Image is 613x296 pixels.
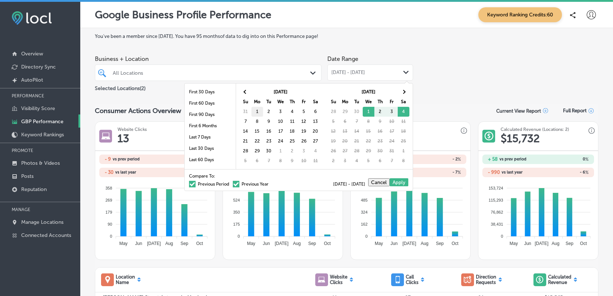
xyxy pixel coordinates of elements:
[189,182,229,186] label: Previous Period
[298,146,310,156] td: 3
[339,97,351,107] th: Mo
[363,97,374,107] th: We
[339,126,351,136] td: 13
[185,109,236,120] li: First 90 Days
[374,107,386,117] td: 2
[452,241,459,246] tspan: Oct
[105,198,112,202] tspan: 269
[21,132,64,138] p: Keyword Rankings
[328,126,339,136] td: 12
[333,182,368,186] span: [DATE] - [DATE]
[21,118,63,125] p: GBP Performance
[351,156,363,166] td: 4
[286,156,298,166] td: 9
[117,127,147,132] h3: Website Clicks
[501,234,503,238] tspan: 0
[275,146,286,156] td: 1
[119,241,128,246] tspan: May
[105,170,113,175] h2: - 30
[185,165,236,177] li: Last 90 Days
[391,241,398,246] tspan: Jun
[328,136,339,146] td: 19
[328,156,339,166] td: 2
[155,157,205,162] h2: - 41
[363,107,374,117] td: 1
[339,107,351,117] td: 29
[310,156,321,166] td: 11
[95,107,181,115] span: Consumer Actions Overview
[185,98,236,109] li: First 60 Days
[458,157,461,162] span: %
[363,136,374,146] td: 22
[181,241,189,246] tspan: Sep
[275,241,289,246] tspan: [DATE]
[351,117,363,126] td: 7
[117,132,129,145] h1: 13
[21,160,60,166] p: Photos & Videos
[238,234,240,238] tspan: 0
[410,170,461,175] h2: - 7
[21,186,47,192] p: Reputation
[115,170,136,174] span: vs last year
[398,107,409,117] td: 4
[328,107,339,117] td: 28
[538,170,589,175] h2: - 6
[113,70,311,76] div: All Locations
[21,219,63,225] p: Manage Locations
[488,156,498,162] h2: + 58
[21,77,43,83] p: AutoPilot
[310,126,321,136] td: 20
[95,9,271,21] p: Google Business Profile Performance
[501,132,540,145] h1: $ 15,732
[95,82,146,91] p: Selected Locations ( 2 )
[110,234,112,238] tspan: 0
[240,107,251,117] td: 31
[286,117,298,126] td: 11
[398,156,409,166] td: 8
[310,146,321,156] td: 4
[275,126,286,136] td: 17
[233,182,269,186] label: Previous Year
[390,178,408,186] button: Apply
[327,55,358,62] label: Date Range
[398,117,409,126] td: 11
[298,117,310,126] td: 12
[386,136,398,146] td: 24
[363,117,374,126] td: 8
[155,170,205,175] h2: - 70
[368,178,390,186] button: Cancel
[240,126,251,136] td: 14
[386,126,398,136] td: 17
[374,117,386,126] td: 9
[398,126,409,136] td: 18
[363,126,374,136] td: 15
[365,234,367,238] tspan: 0
[263,146,275,156] td: 30
[501,127,569,132] h3: Calculated Revenue (Locations: 2)
[251,126,263,136] td: 15
[489,186,503,190] tspan: 153,724
[293,241,301,246] tspan: Aug
[386,117,398,126] td: 10
[476,274,496,285] p: Direction Requests
[458,170,461,175] span: %
[339,136,351,146] td: 20
[263,97,275,107] th: Tu
[95,55,321,62] span: Business + Location
[510,241,518,246] tspan: May
[240,146,251,156] td: 28
[263,117,275,126] td: 9
[402,241,416,246] tspan: [DATE]
[21,51,43,57] p: Overview
[275,136,286,146] td: 24
[251,156,263,166] td: 6
[21,232,71,238] p: Connected Accounts
[328,97,339,107] th: Su
[263,156,275,166] td: 7
[351,126,363,136] td: 14
[165,241,173,246] tspan: Aug
[361,210,367,214] tspan: 324
[491,210,503,214] tspan: 76,862
[310,117,321,126] td: 13
[374,136,386,146] td: 23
